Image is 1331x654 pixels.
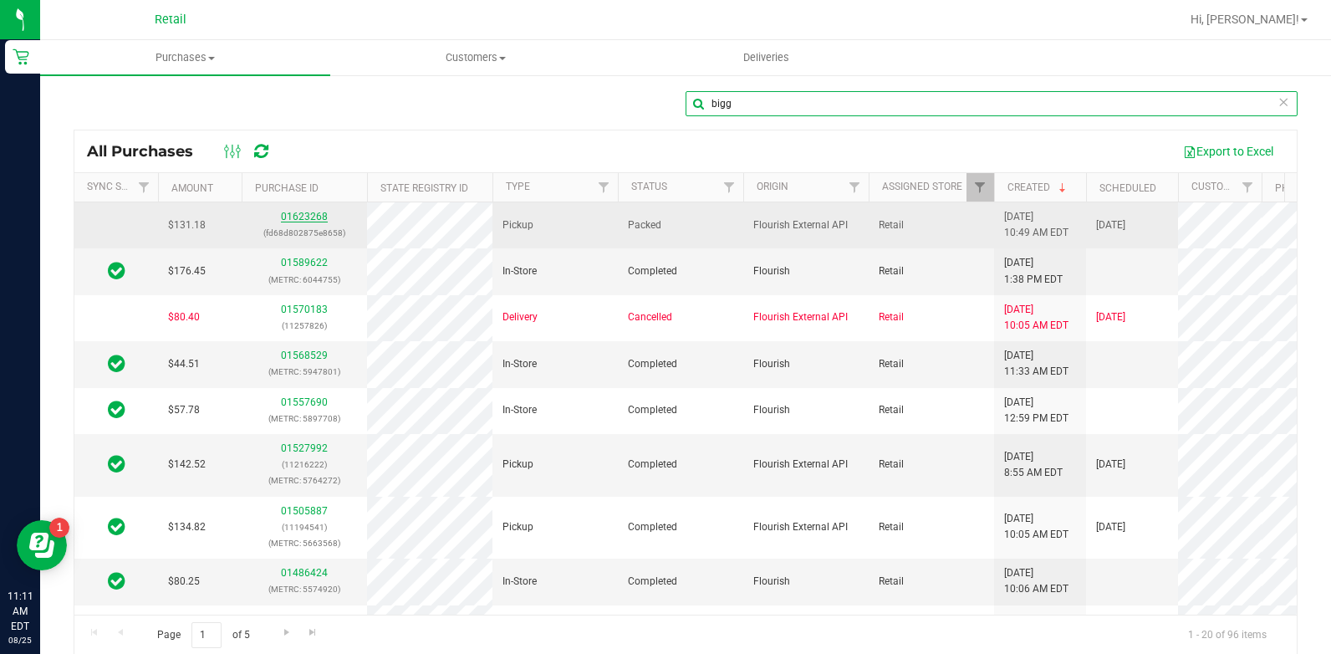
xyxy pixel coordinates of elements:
[301,622,325,645] a: Go to the last page
[40,50,330,65] span: Purchases
[40,40,330,75] a: Purchases
[252,457,357,473] p: (11216222)
[281,257,328,268] a: 01589622
[168,263,206,279] span: $176.45
[1004,255,1063,287] span: [DATE] 1:38 PM EDT
[330,40,620,75] a: Customers
[130,173,158,202] a: Filter
[1099,182,1156,194] a: Scheduled
[502,217,533,233] span: Pickup
[168,574,200,590] span: $80.25
[1096,519,1125,535] span: [DATE]
[87,181,151,192] a: Sync Status
[753,574,790,590] span: Flourish
[252,272,357,288] p: (METRC: 6044755)
[1275,182,1309,194] a: Phone
[252,411,357,427] p: (METRC: 5897708)
[1004,395,1068,427] span: [DATE] 12:59 PM EDT
[879,263,904,279] span: Retail
[331,50,620,65] span: Customers
[108,259,125,283] span: In Sync
[281,614,328,626] a: 01474504
[502,574,537,590] span: In-Store
[155,13,186,27] span: Retail
[1191,13,1299,26] span: Hi, [PERSON_NAME]!
[753,457,848,473] span: Flourish External API
[1096,217,1125,233] span: [DATE]
[502,309,538,325] span: Delivery
[168,217,206,233] span: $131.18
[628,217,661,233] span: Packed
[274,622,298,645] a: Go to the next page
[380,182,468,194] a: State Registry ID
[841,173,869,202] a: Filter
[191,622,222,648] input: 1
[1004,612,1068,644] span: [DATE] 12:39 PM EDT
[8,589,33,634] p: 11:11 AM EDT
[1277,91,1289,113] span: Clear
[168,309,200,325] span: $80.40
[108,352,125,376] span: In Sync
[879,217,904,233] span: Retail
[628,263,677,279] span: Completed
[686,91,1298,116] input: Search Purchase ID, Original ID, State Registry ID or Customer Name...
[1004,511,1068,543] span: [DATE] 10:05 AM EDT
[757,181,788,192] a: Origin
[49,518,69,538] iframe: Resource center unread badge
[1004,348,1068,380] span: [DATE] 11:33 AM EDT
[281,304,328,315] a: 01570183
[753,263,790,279] span: Flourish
[879,457,904,473] span: Retail
[17,520,67,570] iframe: Resource center
[753,519,848,535] span: Flourish External API
[252,473,357,488] p: (METRC: 5764272)
[168,519,206,535] span: $134.82
[753,356,790,372] span: Flourish
[281,442,328,454] a: 01527992
[168,402,200,418] span: $57.78
[502,263,537,279] span: In-Store
[502,356,537,372] span: In-Store
[281,567,328,579] a: 01486424
[252,581,357,597] p: (METRC: 5574920)
[590,173,618,202] a: Filter
[87,142,210,161] span: All Purchases
[1007,181,1069,193] a: Created
[1191,181,1243,192] a: Customer
[1096,457,1125,473] span: [DATE]
[281,350,328,361] a: 01568529
[108,515,125,539] span: In Sync
[13,49,29,65] inline-svg: Retail
[108,570,125,593] span: In Sync
[108,452,125,476] span: In Sync
[143,622,263,648] span: Page of 5
[753,402,790,418] span: Flourish
[1175,622,1280,647] span: 1 - 20 of 96 items
[879,574,904,590] span: Retail
[502,402,537,418] span: In-Store
[716,173,743,202] a: Filter
[631,181,667,192] a: Status
[502,457,533,473] span: Pickup
[1004,565,1068,597] span: [DATE] 10:06 AM EDT
[281,211,328,222] a: 01623268
[1004,209,1068,241] span: [DATE] 10:49 AM EDT
[628,402,677,418] span: Completed
[879,356,904,372] span: Retail
[1096,309,1125,325] span: [DATE]
[8,634,33,646] p: 08/25
[252,225,357,241] p: (fd68d802875e8658)
[281,396,328,408] a: 01557690
[628,519,677,535] span: Completed
[171,182,213,194] a: Amount
[966,173,994,202] a: Filter
[628,574,677,590] span: Completed
[252,535,357,551] p: (METRC: 5663568)
[168,457,206,473] span: $142.52
[879,309,904,325] span: Retail
[721,50,812,65] span: Deliveries
[252,519,357,535] p: (11194541)
[252,318,357,334] p: (11257826)
[108,398,125,422] span: In Sync
[621,40,911,75] a: Deliveries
